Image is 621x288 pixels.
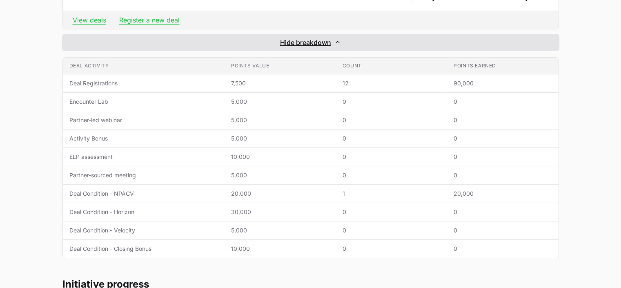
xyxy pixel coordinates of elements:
[231,134,329,143] span: 5,000
[69,208,218,216] span: Deal Condition - Horizon
[343,116,441,124] span: 0
[280,38,331,47] span: Hide breakdown
[343,190,441,198] span: 1
[63,58,225,74] th: Deal activity
[69,153,218,161] span: ELP assessment
[73,16,106,24] a: View deals
[231,208,329,216] span: 30,000
[454,245,552,253] span: 0
[447,58,558,74] th: Points earned
[225,58,336,74] th: Points value
[231,226,329,234] span: 5,000
[343,171,441,179] span: 0
[69,79,218,87] span: Deal Registrations
[343,226,441,234] span: 0
[231,171,329,179] span: 5,000
[343,79,441,87] span: 12
[454,190,552,198] span: 20,000
[231,245,329,253] span: 10,000
[69,190,218,198] span: Deal Condition - NPACV
[69,245,218,253] span: Deal Condition - Closing Bonus
[454,153,552,161] span: 0
[454,226,552,234] span: 0
[231,79,329,87] span: 7,500
[119,16,180,24] a: Register a new deal
[231,190,329,198] span: 20,000
[336,58,447,74] th: Count
[69,116,218,124] span: Partner-led webinar
[343,98,441,106] span: 0
[454,134,552,143] span: 0
[454,98,552,106] span: 0
[343,134,441,143] span: 0
[343,245,441,253] span: 0
[231,98,329,106] span: 5,000
[69,171,218,179] span: Partner-sourced meeting
[231,153,329,161] span: 10,000
[69,226,218,234] span: Deal Condition - Velocity
[69,98,218,106] span: Encounter Lab
[454,79,552,87] span: 90,000
[454,208,552,216] span: 0
[334,39,341,46] svg: Expand/Collapse
[343,208,441,216] span: 0
[69,134,218,143] span: Activity Bonus
[231,116,329,124] span: 5,000
[343,153,441,161] span: 0
[454,116,552,124] span: 0
[454,171,552,179] span: 0
[62,34,559,51] button: Hide breakdownExpand/Collapse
